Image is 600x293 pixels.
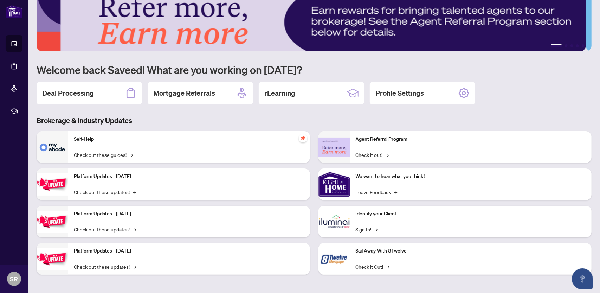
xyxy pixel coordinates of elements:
[318,243,350,275] img: Sail Away With 8Twelve
[386,263,390,270] span: →
[74,151,133,159] a: Check out these guides!→
[133,263,136,270] span: →
[299,134,307,142] span: pushpin
[37,211,68,233] img: Platform Updates - July 8, 2025
[394,188,398,196] span: →
[318,168,350,200] img: We want to hear what you think!
[74,247,304,255] p: Platform Updates - [DATE]
[74,210,304,218] p: Platform Updates - [DATE]
[129,151,133,159] span: →
[356,225,378,233] a: Sign In!→
[74,135,304,143] p: Self-Help
[576,44,579,47] button: 4
[74,188,136,196] a: Check out these updates!→
[42,88,94,98] h2: Deal Processing
[133,188,136,196] span: →
[356,173,586,180] p: We want to hear what you think!
[374,225,378,233] span: →
[565,44,568,47] button: 2
[356,135,586,143] p: Agent Referral Program
[582,44,585,47] button: 5
[264,88,295,98] h2: rLearning
[74,225,136,233] a: Check out these updates!→
[375,88,424,98] h2: Profile Settings
[6,5,22,18] img: logo
[37,63,592,76] h1: Welcome back Saveed! What are you working on [DATE]?
[356,151,389,159] a: Check it out!→
[356,263,390,270] a: Check it Out!→
[551,44,562,47] button: 1
[74,263,136,270] a: Check out these updates!→
[572,268,593,289] button: Open asap
[133,225,136,233] span: →
[570,44,573,47] button: 3
[318,138,350,157] img: Agent Referral Program
[356,188,398,196] a: Leave Feedback→
[37,173,68,196] img: Platform Updates - July 21, 2025
[356,210,586,218] p: Identify your Client
[37,116,592,126] h3: Brokerage & Industry Updates
[386,151,389,159] span: →
[10,274,18,284] span: SR
[37,131,68,163] img: Self-Help
[318,206,350,237] img: Identify your Client
[74,173,304,180] p: Platform Updates - [DATE]
[37,248,68,270] img: Platform Updates - June 23, 2025
[356,247,586,255] p: Sail Away With 8Twelve
[153,88,215,98] h2: Mortgage Referrals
